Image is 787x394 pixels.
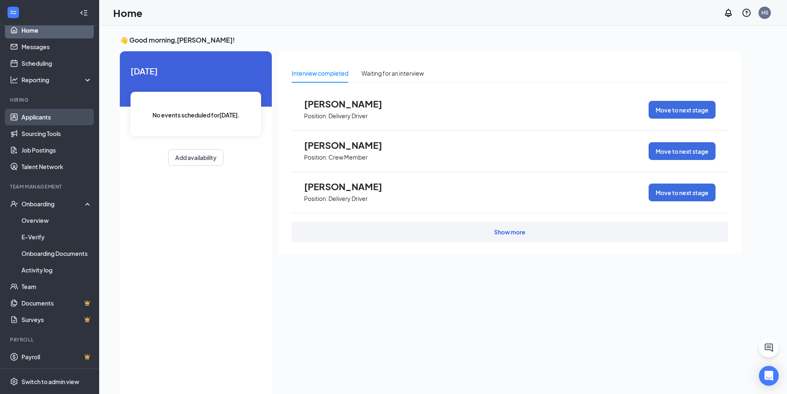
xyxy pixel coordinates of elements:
svg: UserCheck [10,200,18,208]
a: Talent Network [21,158,92,175]
p: Position: [304,112,328,120]
a: Job Postings [21,142,92,158]
div: Hiring [10,96,90,103]
span: [PERSON_NAME] [304,181,395,192]
a: Team [21,278,92,295]
a: DocumentsCrown [21,295,92,311]
a: E-Verify [21,229,92,245]
div: Payroll [10,336,90,343]
span: No events scheduled for [DATE] . [152,110,240,119]
svg: Collapse [80,9,88,17]
a: Sourcing Tools [21,125,92,142]
a: Activity log [21,262,92,278]
button: ChatActive [759,338,779,358]
p: Position: [304,195,328,203]
p: Position: [304,153,328,161]
div: Waiting for an interview [361,69,424,78]
svg: Analysis [10,76,18,84]
div: Team Management [10,183,90,190]
p: Delivery Driver [328,195,368,203]
div: Switch to admin view [21,377,79,386]
button: Move to next stage [649,101,716,119]
svg: QuestionInfo [742,8,751,18]
button: Add availability [168,149,223,166]
a: Onboarding Documents [21,245,92,262]
svg: Notifications [723,8,733,18]
svg: Settings [10,377,18,386]
span: [DATE] [131,64,261,77]
svg: ChatActive [764,343,774,353]
div: Interview completed [292,69,348,78]
div: Show more [494,228,525,236]
a: PayrollCrown [21,349,92,365]
div: Open Intercom Messenger [759,366,779,386]
button: Move to next stage [649,142,716,160]
svg: WorkstreamLogo [9,8,17,17]
p: Crew Member [328,153,368,161]
span: [PERSON_NAME] [304,140,395,150]
span: [PERSON_NAME] [304,98,395,109]
a: Messages [21,38,92,55]
div: Onboarding [21,200,85,208]
a: Overview [21,212,92,229]
a: Applicants [21,109,92,125]
a: Scheduling [21,55,92,72]
a: Home [21,22,92,38]
div: HS [761,9,768,16]
button: Move to next stage [649,184,716,201]
h3: 👋 Good morning, [PERSON_NAME] ! [120,36,741,45]
h1: Home [113,6,143,20]
p: Delivery Driver [328,112,368,120]
a: SurveysCrown [21,311,92,328]
div: Reporting [21,76,93,84]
